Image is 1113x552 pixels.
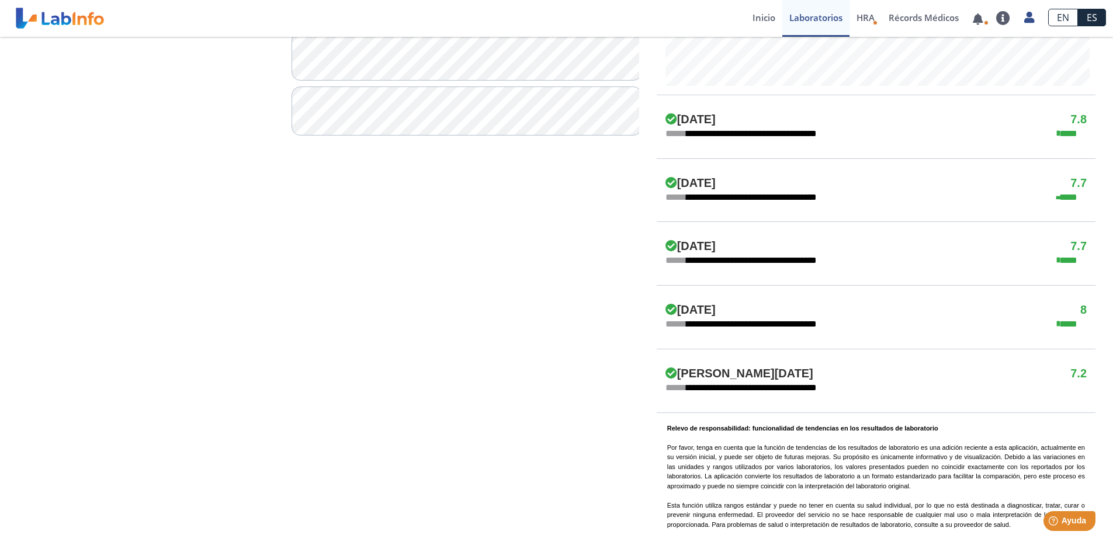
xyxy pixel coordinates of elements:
[667,425,938,432] b: Relevo de responsabilidad: funcionalidad de tendencias en los resultados de laboratorio
[1070,176,1087,190] h4: 7.7
[1080,303,1087,317] h4: 8
[1048,9,1078,26] a: EN
[665,303,716,317] h4: [DATE]
[1009,506,1100,539] iframe: Help widget launcher
[1070,239,1087,254] h4: 7.7
[857,12,875,23] span: HRA
[1078,9,1106,26] a: ES
[1070,113,1087,127] h4: 7.8
[665,367,813,381] h4: [PERSON_NAME][DATE]
[665,176,716,190] h4: [DATE]
[1070,367,1087,381] h4: 7.2
[665,113,716,127] h4: [DATE]
[667,423,1085,530] p: Por favor, tenga en cuenta que la función de tendencias de los resultados de laboratorio es una a...
[665,239,716,254] h4: [DATE]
